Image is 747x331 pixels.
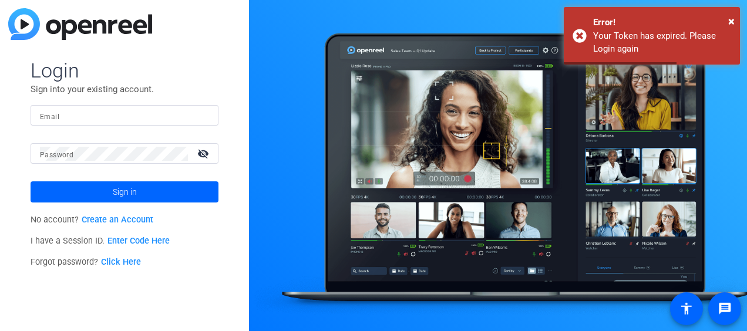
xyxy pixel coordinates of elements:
[101,257,141,267] a: Click Here
[190,145,218,162] mat-icon: visibility_off
[40,109,209,123] input: Enter Email Address
[728,14,735,28] span: ×
[40,151,73,159] mat-label: Password
[728,12,735,30] button: Close
[593,16,731,29] div: Error!
[31,83,218,96] p: Sign into your existing account.
[593,29,731,56] div: Your Token has expired. Please Login again
[82,215,153,225] a: Create an Account
[31,236,170,246] span: I have a Session ID.
[113,177,137,207] span: Sign in
[31,58,218,83] span: Login
[8,8,152,40] img: blue-gradient.svg
[31,215,153,225] span: No account?
[718,302,732,316] mat-icon: message
[31,181,218,202] button: Sign in
[40,113,59,121] mat-label: Email
[31,257,141,267] span: Forgot password?
[107,236,170,246] a: Enter Code Here
[679,302,694,316] mat-icon: accessibility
